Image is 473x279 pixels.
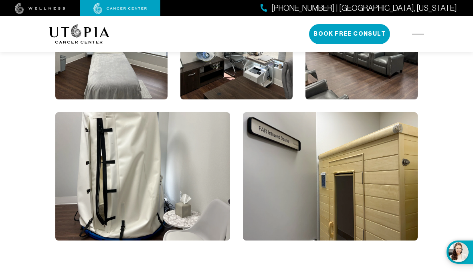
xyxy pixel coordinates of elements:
img: logo [49,24,109,44]
a: [PHONE_NUMBER] | [GEOGRAPHIC_DATA], [US_STATE] [261,2,457,14]
img: wellness [15,3,65,14]
img: image-6 [243,112,418,241]
span: [PHONE_NUMBER] | [GEOGRAPHIC_DATA], [US_STATE] [271,2,457,14]
img: icon-hamburger [412,31,424,37]
img: cancer center [93,3,147,14]
img: image-5 [55,112,230,241]
button: Book Free Consult [309,24,390,44]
